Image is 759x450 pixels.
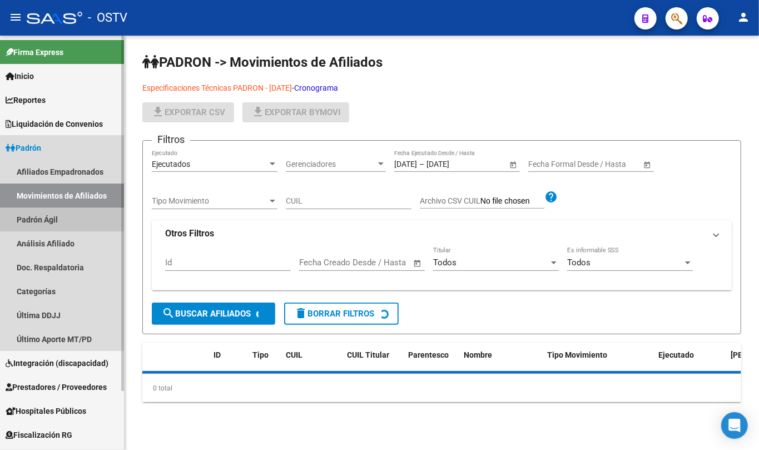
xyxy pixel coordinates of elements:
span: CUIL [286,350,302,359]
mat-icon: menu [9,11,22,24]
mat-icon: file_download [251,105,265,118]
span: - OSTV [88,6,127,30]
input: Fecha inicio [394,160,417,169]
datatable-header-cell: Tipo [248,343,281,380]
div: Otros Filtros [152,247,732,290]
span: Borrar Filtros [294,309,374,319]
span: Ejecutados [152,160,190,169]
span: Firma Express [6,46,63,58]
p: - [142,82,553,94]
span: Exportar Bymovi [251,107,340,117]
div: Open Intercom Messenger [721,412,748,439]
div: Palabras clave [131,66,177,73]
button: Borrar Filtros [284,303,399,325]
span: Archivo CSV CUIL [420,196,480,205]
input: Fecha fin [354,258,408,268]
input: Fecha fin [578,160,633,169]
span: Tipo Movimiento [547,350,607,359]
input: Fecha inicio [299,258,344,268]
span: Reportes [6,94,46,106]
mat-icon: help [544,190,558,204]
span: Integración (discapacidad) [6,357,108,369]
span: Fiscalización RG [6,429,72,441]
img: logo_orange.svg [18,18,27,27]
div: v 4.0.25 [31,18,54,27]
span: Prestadores / Proveedores [6,381,107,393]
button: Buscar Afiliados [152,303,275,325]
a: Cronograma [294,83,338,92]
mat-icon: person [737,11,750,24]
datatable-header-cell: Parentesco [404,343,459,380]
img: website_grey.svg [18,29,27,38]
div: Dominio [58,66,85,73]
datatable-header-cell: CUIL [281,343,343,380]
datatable-header-cell: Tipo Movimiento [543,343,654,380]
a: Especificaciones Técnicas PADRON - [DATE] [142,83,292,92]
button: Open calendar [641,159,653,170]
span: Inicio [6,70,34,82]
span: Buscar Afiliados [162,309,251,319]
datatable-header-cell: Ejecutado [654,343,726,380]
datatable-header-cell: Nombre [459,343,543,380]
span: Tipo Movimiento [152,196,267,206]
span: Hospitales Públicos [6,405,86,417]
span: Liquidación de Convenios [6,118,103,130]
div: Dominio: [DOMAIN_NAME] [29,29,125,38]
button: Open calendar [507,159,519,170]
img: tab_keywords_by_traffic_grey.svg [118,65,127,73]
button: Exportar Bymovi [242,102,349,122]
button: Open calendar [411,257,424,270]
span: Exportar CSV [151,107,225,117]
datatable-header-cell: CUIL Titular [343,343,404,380]
input: Fecha fin [426,160,481,169]
datatable-header-cell: ID [209,343,248,380]
mat-icon: delete [294,306,307,320]
span: Padrón [6,142,41,154]
span: – [419,160,424,169]
strong: Otros Filtros [165,228,214,240]
button: Exportar CSV [142,102,234,122]
span: Todos [567,258,591,268]
span: ID [214,350,221,359]
input: Archivo CSV CUIL [480,196,544,206]
span: Todos [433,258,457,268]
h3: Filtros [152,132,190,147]
span: Gerenciadores [286,160,376,169]
span: Ejecutado [658,350,694,359]
span: CUIL Titular [347,350,389,359]
mat-icon: search [162,306,175,320]
img: tab_domain_overview_orange.svg [46,65,55,73]
mat-icon: file_download [151,105,165,118]
span: Parentesco [408,350,449,359]
mat-expansion-panel-header: Otros Filtros [152,220,732,247]
span: Nombre [464,350,492,359]
div: 0 total [142,374,741,402]
input: Fecha inicio [528,160,569,169]
span: Tipo [252,350,269,359]
span: PADRON -> Movimientos de Afiliados [142,55,383,70]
